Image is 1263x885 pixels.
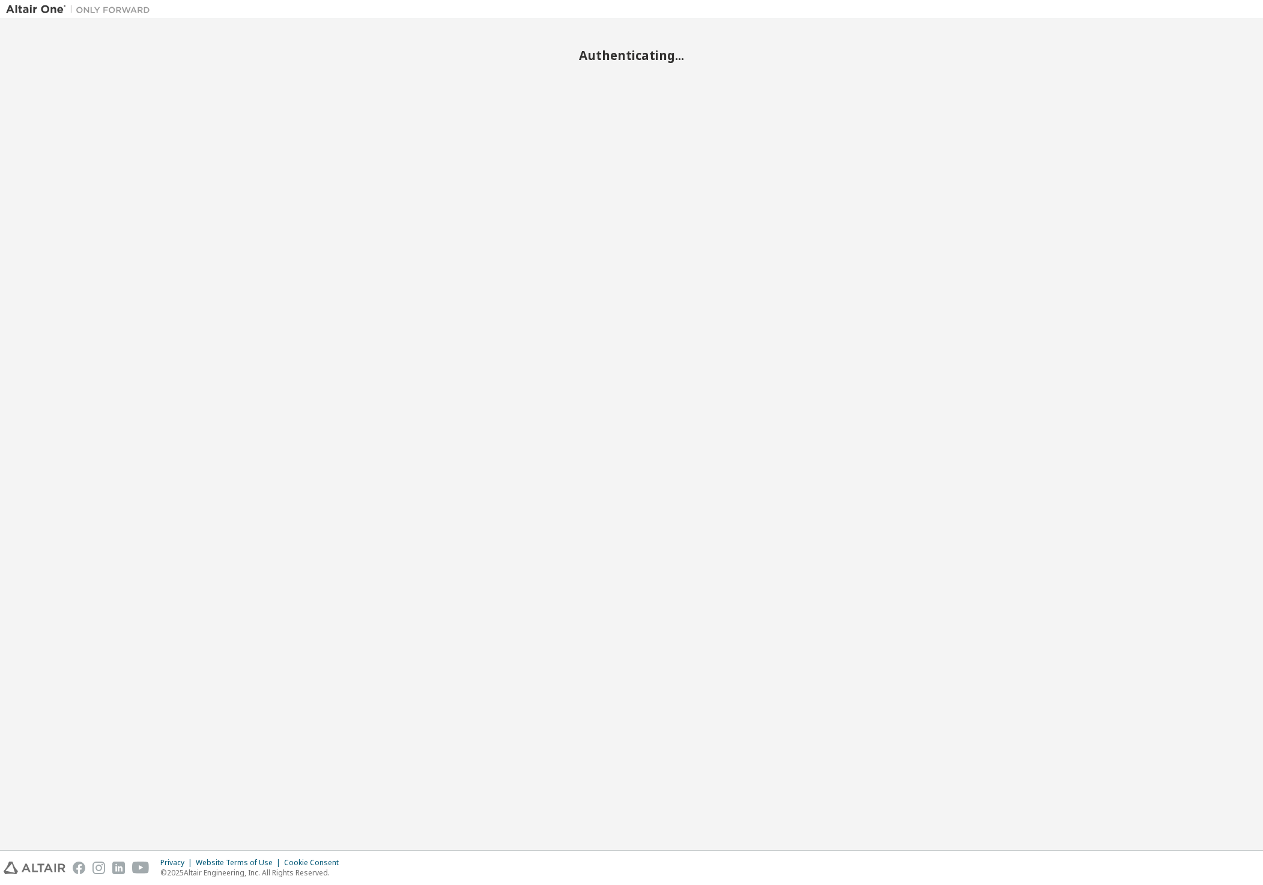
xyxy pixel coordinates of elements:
img: facebook.svg [73,862,85,874]
h2: Authenticating... [6,47,1257,63]
div: Cookie Consent [284,858,346,868]
img: Altair One [6,4,156,16]
div: Privacy [160,858,196,868]
img: instagram.svg [92,862,105,874]
p: © 2025 Altair Engineering, Inc. All Rights Reserved. [160,868,346,878]
img: linkedin.svg [112,862,125,874]
div: Website Terms of Use [196,858,284,868]
img: youtube.svg [132,862,150,874]
img: altair_logo.svg [4,862,65,874]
